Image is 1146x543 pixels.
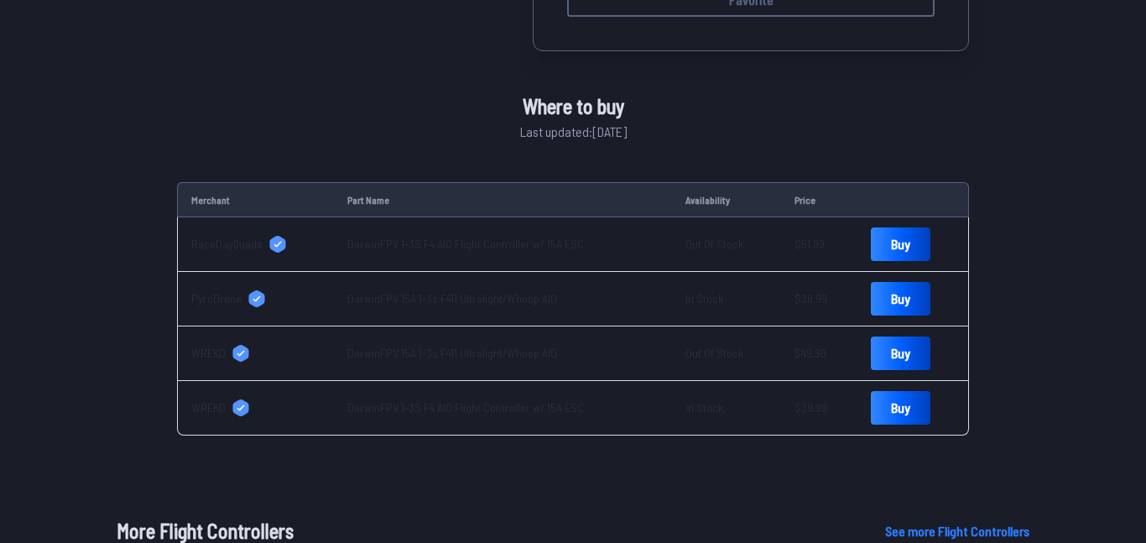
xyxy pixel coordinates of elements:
[672,326,781,381] td: Out Of Stock
[334,182,672,217] td: Part Name
[191,236,320,253] a: RaceDayQuads
[871,227,930,261] a: Buy
[672,182,781,217] td: Availability
[781,381,857,436] td: $39.99
[781,272,857,326] td: $38.99
[177,182,334,217] td: Merchant
[781,182,857,217] td: Price
[191,399,226,416] span: WREKD
[871,282,930,316] a: Buy
[191,290,320,307] a: PyroDrone
[191,236,263,253] span: RaceDayQuads
[885,521,1029,541] a: See more Flight Controllers
[672,217,781,272] td: Out Of Stock
[347,237,584,251] a: DarwinFPV 1-3S F4 AIO Flight Controller w/ 15A ESC
[191,399,320,416] a: WREKD
[672,272,781,326] td: In Stock
[191,345,320,362] a: WREKD
[781,326,857,381] td: $49.90
[781,217,857,272] td: $51.99
[871,391,930,425] a: Buy
[347,346,557,360] a: DarwinFPV 15A 1-3s F411 Ultralight/Whoop AIO
[871,337,930,370] a: Buy
[523,91,624,122] span: Where to buy
[191,290,242,307] span: PyroDrone
[672,381,781,436] td: In Stock
[520,122,627,142] span: Last updated: [DATE]
[347,400,584,415] a: DarwinFPV 1-3S F4 AIO Flight Controller w/ 15A ESC
[191,345,226,362] span: WREKD
[347,291,557,305] a: DarwinFPV 15A 1-3s F411 Ultralight/Whoop AIO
